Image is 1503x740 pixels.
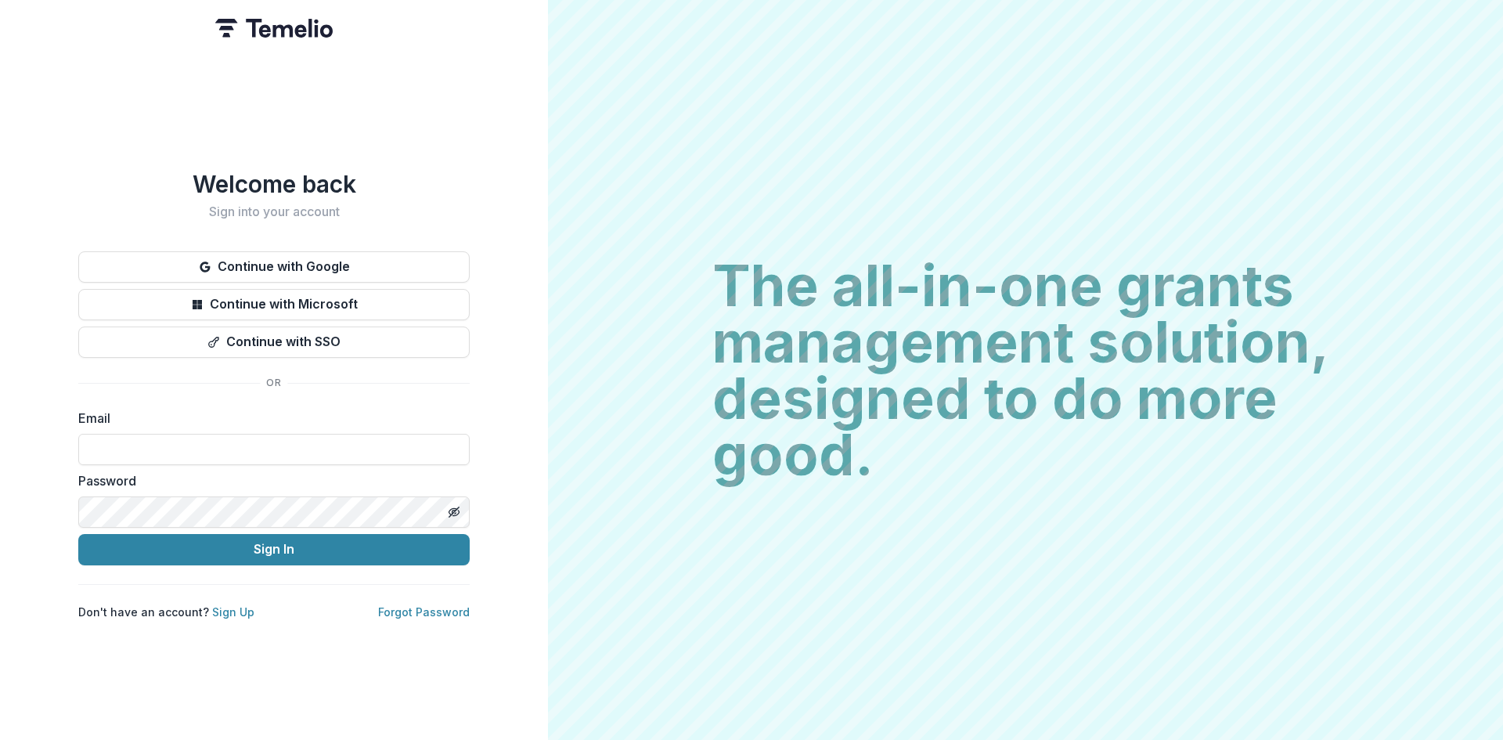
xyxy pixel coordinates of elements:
h2: Sign into your account [78,204,470,219]
h1: Welcome back [78,170,470,198]
button: Continue with SSO [78,327,470,358]
button: Continue with Microsoft [78,289,470,320]
label: Email [78,409,460,428]
label: Password [78,471,460,490]
button: Toggle password visibility [442,500,467,525]
button: Sign In [78,534,470,565]
button: Continue with Google [78,251,470,283]
img: Temelio [215,19,333,38]
a: Forgot Password [378,605,470,619]
p: Don't have an account? [78,604,254,620]
a: Sign Up [212,605,254,619]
